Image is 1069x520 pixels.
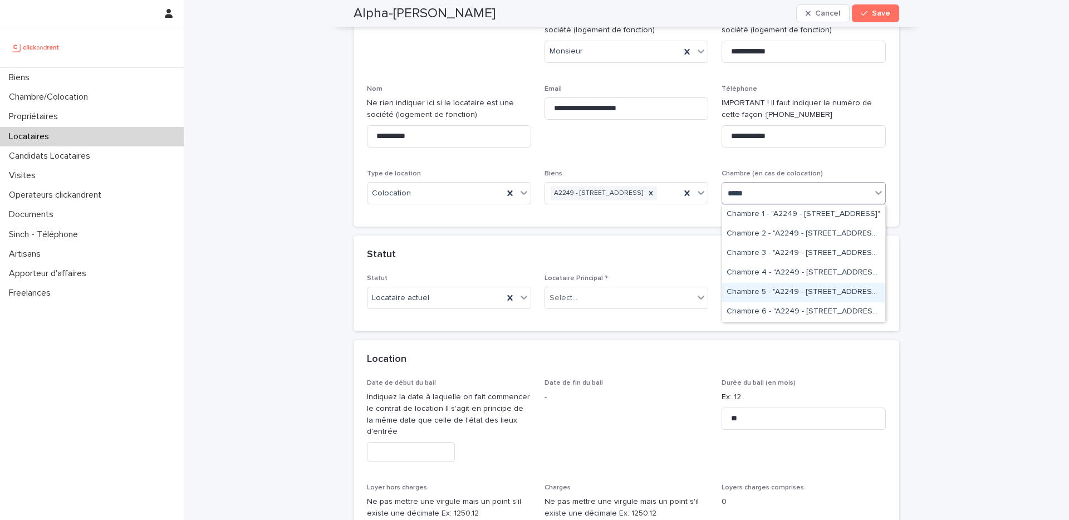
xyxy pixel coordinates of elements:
[4,131,58,142] p: Locataires
[722,86,757,92] span: Téléphone
[722,484,804,491] span: Loyers charges comprises
[367,354,406,366] h2: Location
[4,288,60,298] p: Freelances
[367,170,421,177] span: Type de location
[4,249,50,259] p: Artisans
[722,263,885,283] div: Chambre 4 - "A2249 - 14 Rue de la Fontaine, Torcy 77200"
[4,190,110,200] p: Operateurs clickandrent
[4,72,38,83] p: Biens
[545,380,603,386] span: Date de fin du bail
[367,86,383,92] span: Nom
[4,92,97,102] p: Chambre/Colocation
[4,229,87,240] p: Sinch - Téléphone
[367,380,436,386] span: Date de début du bail
[545,484,571,491] span: Charges
[4,209,62,220] p: Documents
[722,170,823,177] span: Chambre (en cas de colocation)
[9,36,63,58] img: UCB0brd3T0yccxBKYDjQ
[766,111,832,119] ringoverc2c-number-84e06f14122c: [PHONE_NUMBER]
[4,111,67,122] p: Propriétaires
[545,275,608,282] span: Locataire Principal ?
[4,170,45,181] p: Visites
[354,6,496,22] h2: Alpha-[PERSON_NAME]
[722,391,886,403] p: Ex: 12
[367,97,531,121] p: Ne rien indiquer ici si le locataire est une société (logement de fonction)
[815,9,840,17] span: Cancel
[372,292,429,304] span: Locataire actuel
[367,249,396,261] h2: Statut
[852,4,899,22] button: Save
[545,86,562,92] span: Email
[551,186,645,201] div: A2249 - [STREET_ADDRESS]
[545,170,562,177] span: Biens
[766,111,832,119] ringoverc2c-84e06f14122c: Call with Ringover
[367,496,531,519] p: Ne pas mettre une virgule mais un point s'il existe une décimale Ex: 1250.12
[372,188,411,199] span: Colocation
[4,268,95,279] p: Apporteur d'affaires
[550,46,583,57] span: Monsieur
[550,292,577,304] div: Select...
[872,9,890,17] span: Save
[367,275,388,282] span: Statut
[722,244,885,263] div: Chambre 3 - "A2249 - 14 Rue de la Fontaine, Torcy 77200"
[367,484,427,491] span: Loyer hors charges
[722,302,885,322] div: Chambre 6 - "A2249 - 14 Rue de la Fontaine, Torcy 77200"
[796,4,850,22] button: Cancel
[722,99,872,119] ringover-84e06f14122c: IMPORTANT ! Il faut indiquer le numéro de cette façon :
[545,496,709,519] p: Ne pas mettre une virgule mais un point s'il existe une décimale Ex: 1250.12
[545,391,709,403] p: -
[722,205,885,224] div: Chambre 1 - "A2249 - 14 Rue de la Fontaine, Torcy 77200"
[4,151,99,161] p: Candidats Locataires
[367,391,531,438] p: Indiquez la date à laquelle on fait commencer le contrat de location Il s'agit en principe de la ...
[722,283,885,302] div: Chambre 5 - "A2249 - 14 Rue de la Fontaine, Torcy 77200"
[722,496,886,508] p: 0
[722,224,885,244] div: Chambre 2 - "A2249 - 14 Rue de la Fontaine, Torcy 77200"
[722,380,796,386] span: Durée du bail (en mois)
